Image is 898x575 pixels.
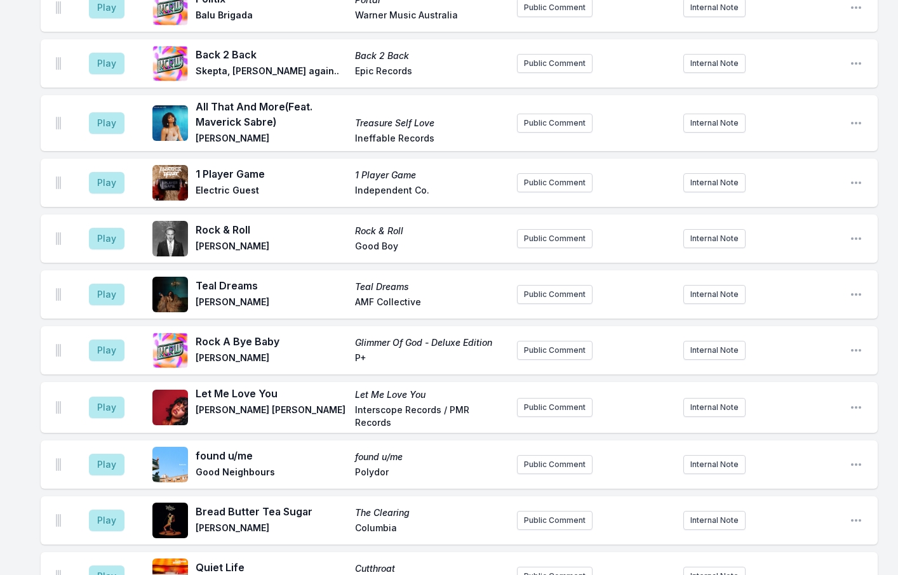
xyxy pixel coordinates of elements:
button: Internal Note [683,511,746,530]
span: P+ [355,352,507,367]
span: Balu Brigada [196,9,347,24]
button: Internal Note [683,173,746,192]
span: Let Me Love You [355,388,507,401]
span: found u/me [355,451,507,463]
button: Public Comment [517,455,593,474]
img: Drag Handle [56,401,61,414]
button: Play [89,112,124,134]
button: Internal Note [683,398,746,417]
button: Public Comment [517,398,593,417]
span: Bread Butter Tea Sugar [196,504,347,519]
span: Treasure Self Love [355,117,507,129]
button: Open playlist item options [850,288,862,301]
span: [PERSON_NAME] [196,240,347,255]
span: Rock & Roll [196,222,347,237]
button: Play [89,53,124,74]
button: Open playlist item options [850,117,862,129]
button: Open playlist item options [850,176,862,189]
button: Open playlist item options [850,458,862,471]
span: Polydor [355,466,507,481]
button: Open playlist item options [850,401,862,414]
img: Drag Handle [56,57,61,70]
img: 1 Player Game [152,165,188,201]
button: Play [89,510,124,531]
span: found u/me [196,448,347,463]
button: Play [89,284,124,305]
button: Public Comment [517,511,593,530]
button: Play [89,454,124,475]
button: Play [89,397,124,418]
img: Glimmer Of God - Deluxe Edition [152,333,188,368]
span: Ineffable Records [355,132,507,147]
img: Drag Handle [56,1,61,14]
span: All That And More (Feat. Maverick Sabre) [196,99,347,129]
img: Teal Dreams [152,277,188,312]
img: Let Me Love You [152,390,188,425]
span: [PERSON_NAME] [196,522,347,537]
span: Back 2 Back [355,50,507,62]
button: Internal Note [683,229,746,248]
img: Rock & Roll [152,221,188,256]
span: Teal Dreams [355,281,507,293]
span: The Clearing [355,506,507,519]
button: Open playlist item options [850,1,862,14]
span: Interscope Records / PMR Records [355,404,507,429]
button: Play [89,172,124,194]
span: 1 Player Game [355,169,507,182]
img: Drag Handle [56,458,61,471]
button: Open playlist item options [850,344,862,357]
img: Drag Handle [56,514,61,527]
span: [PERSON_NAME] [PERSON_NAME] [196,404,347,429]
img: Drag Handle [56,344,61,357]
button: Public Comment [517,173,593,192]
button: Internal Note [683,341,746,360]
button: Public Comment [517,341,593,360]
span: Quiet Life [196,560,347,575]
span: Electric Guest [196,184,347,199]
span: Independent Co. [355,184,507,199]
img: Treasure Self Love [152,105,188,141]
span: [PERSON_NAME] [196,296,347,311]
span: Good Boy [355,240,507,255]
span: 1 Player Game [196,166,347,182]
img: The Clearing [152,503,188,538]
span: Glimmer Of God - Deluxe Edition [355,336,507,349]
span: Cutthroat [355,562,507,575]
button: Internal Note [683,114,746,133]
span: Epic Records [355,65,507,80]
button: Public Comment [517,114,593,133]
button: Internal Note [683,54,746,73]
span: Columbia [355,522,507,537]
span: Let Me Love You [196,386,347,401]
button: Play [89,340,124,361]
button: Internal Note [683,455,746,474]
img: Drag Handle [56,176,61,189]
span: AMF Collective [355,296,507,311]
img: Back 2 Back [152,46,188,81]
span: Rock A Bye Baby [196,334,347,349]
span: Good Neighbours [196,466,347,481]
button: Open playlist item options [850,232,862,245]
span: [PERSON_NAME] [196,352,347,367]
img: Drag Handle [56,288,61,301]
span: [PERSON_NAME] [196,132,347,147]
button: Public Comment [517,285,593,304]
span: Back 2 Back [196,47,347,62]
span: Teal Dreams [196,278,347,293]
button: Open playlist item options [850,57,862,70]
img: Drag Handle [56,117,61,129]
button: Internal Note [683,285,746,304]
span: Warner Music Australia [355,9,507,24]
span: Rock & Roll [355,225,507,237]
img: Drag Handle [56,232,61,245]
span: Skepta, [PERSON_NAME] again.. [196,65,347,80]
button: Public Comment [517,229,593,248]
button: Open playlist item options [850,514,862,527]
button: Public Comment [517,54,593,73]
button: Play [89,228,124,249]
img: found u/me [152,447,188,482]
